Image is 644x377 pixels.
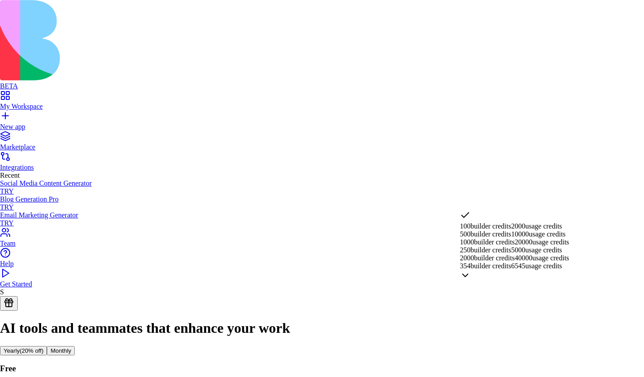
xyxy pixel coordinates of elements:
[460,254,515,262] span: 2000 builder credits
[460,262,511,270] span: 354 builder credits
[511,246,562,254] span: 5000 usage credits
[511,262,562,270] span: 6545 usage credits
[511,230,565,238] span: 10000 usage credits
[460,246,511,254] span: 250 builder credits
[514,254,569,262] span: 40000 usage credits
[460,238,515,246] span: 1000 builder credits
[511,222,562,230] span: 2000 usage credits
[460,222,511,230] span: 100 builder credits
[514,238,569,246] span: 20000 usage credits
[460,230,511,238] span: 500 builder credits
